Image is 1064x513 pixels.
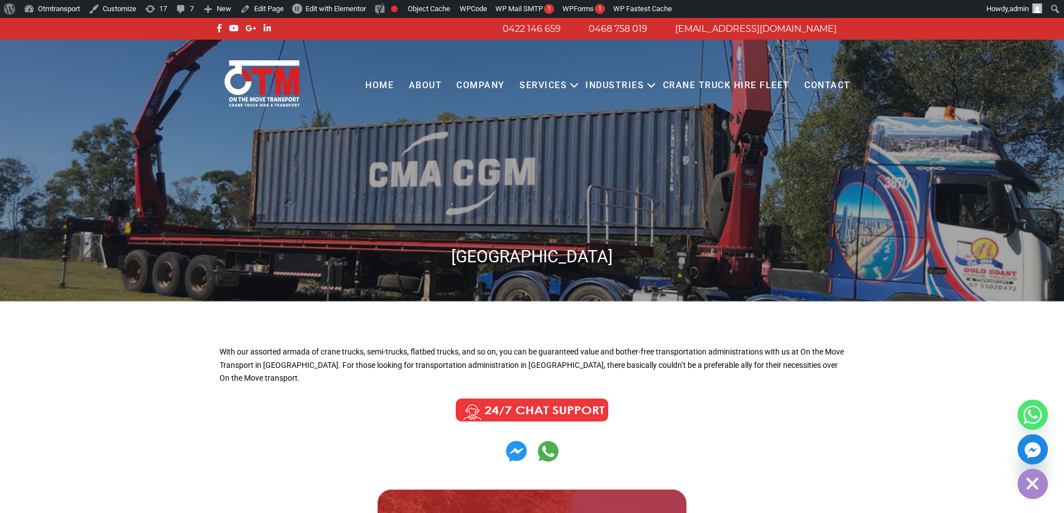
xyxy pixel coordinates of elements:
[1018,434,1048,464] a: Facebook_Messenger
[512,70,574,101] a: Services
[401,70,449,101] a: About
[391,6,398,12] div: Focus keyphrase not set
[220,346,845,385] p: With our assorted armada of crane trucks, semi-trucks, flatbed trucks, and so on, you can be guar...
[547,5,551,12] span: 1
[1018,400,1048,430] a: Whatsapp
[1009,4,1029,13] span: admin
[595,4,605,14] div: 1
[449,70,512,101] a: COMPANY
[675,23,837,34] a: [EMAIL_ADDRESS][DOMAIN_NAME]
[506,441,527,462] img: Contact us on Whatsapp
[358,70,401,101] a: Home
[578,70,651,101] a: Industries
[214,246,851,267] h1: [GEOGRAPHIC_DATA]
[538,441,559,462] img: Contact us on Whatsapp
[306,4,366,13] span: Edit with Elementor
[448,396,616,424] img: Call us Anytime
[589,23,647,34] a: 0468 758 019
[503,23,561,34] a: 0422 146 659
[797,70,858,101] a: Contact
[222,59,302,108] img: Otmtransport
[655,70,796,101] a: Crane Truck Hire Fleet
